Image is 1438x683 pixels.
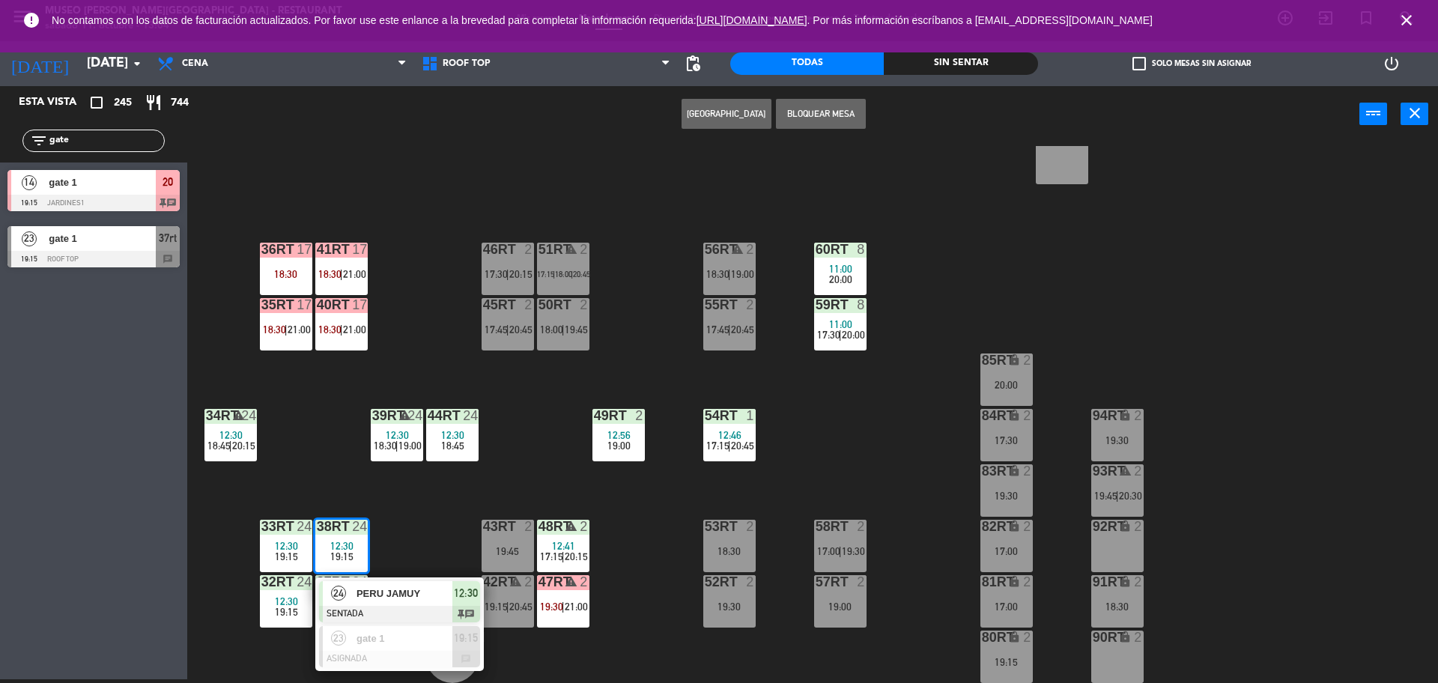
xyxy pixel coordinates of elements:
div: 51RT [539,243,539,256]
div: 2 [524,298,533,312]
div: 24 [297,575,312,589]
div: 34rt [206,409,207,422]
div: 59RT [816,298,816,312]
span: 19:15 [275,606,298,618]
span: 19:30 [842,545,865,557]
span: 17:30 [485,268,508,280]
i: lock [1119,520,1132,532]
i: warning [565,575,577,588]
span: 18:30 [263,324,286,336]
div: 42RT [483,575,484,589]
span: | [728,440,731,452]
i: warning [509,575,522,588]
span: gate 1 [357,631,452,646]
span: 11:00 [829,318,852,330]
span: 21:00 [343,268,366,280]
span: | [728,324,731,336]
span: | [506,324,509,336]
span: 20:15 [509,268,533,280]
span: 12:30 [454,584,478,602]
span: 20 [163,173,173,191]
span: 20:00 [829,273,852,285]
span: 19:00 [731,268,754,280]
div: 20:00 [980,380,1033,390]
div: 17 [352,298,367,312]
span: 12:56 [607,429,631,441]
span: gate 1 [49,231,156,246]
span: 12:30 [219,429,243,441]
div: 18:30 [260,269,312,279]
span: | [562,601,565,613]
span: 245 [114,94,132,112]
span: 37rt [159,229,177,247]
div: 46RT [483,243,484,256]
span: 19:15 [330,550,354,562]
span: | [728,268,731,280]
div: 2 [857,575,866,589]
div: 32rt [261,575,262,589]
div: 2 [857,520,866,533]
div: 2 [1023,575,1032,589]
span: 19:15 [275,550,298,562]
span: check_box_outline_blank [1132,57,1146,70]
div: 2 [635,409,644,422]
a: . Por más información escríbanos a [EMAIL_ADDRESS][DOMAIN_NAME] [807,14,1153,26]
div: 2 [524,575,533,589]
span: 17:00 [817,545,840,557]
span: 18:30 [706,268,729,280]
span: 12:41 [552,540,575,552]
div: 19:30 [980,491,1033,501]
span: 18:30 [318,268,342,280]
span: gate 1 [49,174,156,190]
span: 18:45 [207,440,231,452]
i: lock [1008,520,1021,532]
span: 18:00 [540,324,563,336]
span: | [562,324,565,336]
label: Solo mesas sin asignar [1132,57,1251,70]
div: Esta vista [7,94,108,112]
span: 20:45 [731,324,754,336]
div: 2 [580,298,589,312]
i: close [1406,104,1424,122]
span: | [229,440,232,452]
div: 17 [297,243,312,256]
i: warning [565,243,577,255]
div: 24 [352,520,367,533]
div: 17 [352,243,367,256]
div: 2 [580,575,589,589]
div: 2 [1023,520,1032,533]
div: 2 [746,520,755,533]
span: 20:45 [509,601,533,613]
i: lock [1008,575,1021,588]
span: 19:00 [607,440,631,452]
span: Cena [182,58,208,69]
div: 8 [857,243,866,256]
div: 2 [746,298,755,312]
span: 23 [331,631,346,646]
div: 45RT [483,298,484,312]
div: 2 [1134,520,1143,533]
i: restaurant [145,94,163,112]
div: 60RT [816,243,816,256]
i: warning [232,409,245,422]
div: 18:30 [703,546,756,556]
div: 39rt [372,409,373,422]
span: | [553,270,555,279]
div: 58RT [816,520,816,533]
div: 57RT [816,575,816,589]
button: power_input [1359,103,1387,125]
span: | [1116,490,1119,502]
span: 19:15 [454,629,478,647]
div: 50RT [539,298,539,312]
span: 744 [171,94,189,112]
span: 20:45 [731,440,754,452]
span: 17:30 [817,329,840,341]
